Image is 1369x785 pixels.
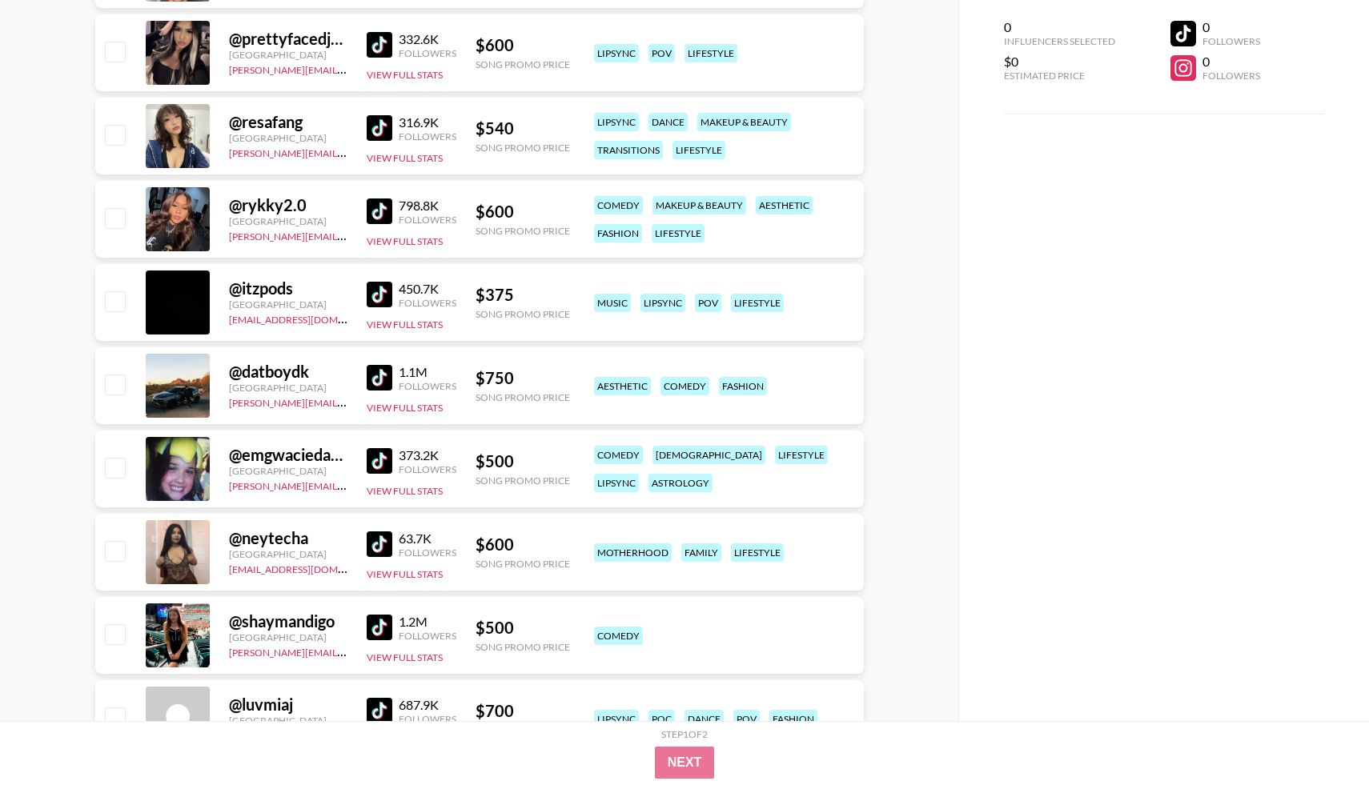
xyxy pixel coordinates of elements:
[594,710,639,728] div: lipsync
[476,118,570,138] div: $ 540
[661,728,708,740] div: Step 1 of 2
[652,446,765,464] div: [DEMOGRAPHIC_DATA]
[1202,54,1260,70] div: 0
[367,651,443,663] button: View Full Stats
[399,198,456,214] div: 798.8K
[229,144,466,159] a: [PERSON_NAME][EMAIL_ADDRESS][DOMAIN_NAME]
[229,195,347,215] div: @ rykky2.0
[660,377,709,395] div: comedy
[399,630,456,642] div: Followers
[1004,54,1115,70] div: $0
[594,627,643,645] div: comedy
[399,130,456,142] div: Followers
[476,535,570,555] div: $ 600
[399,614,456,630] div: 1.2M
[476,368,570,388] div: $ 750
[476,35,570,55] div: $ 600
[367,531,392,557] img: TikTok
[399,31,456,47] div: 332.6K
[476,391,570,403] div: Song Promo Price
[229,631,347,643] div: [GEOGRAPHIC_DATA]
[594,196,643,214] div: comedy
[652,224,705,242] div: lifestyle
[229,61,466,76] a: [PERSON_NAME][EMAIL_ADDRESS][DOMAIN_NAME]
[367,32,392,58] img: TikTok
[229,695,347,715] div: @ luvmiaj
[229,362,347,382] div: @ datboydk
[594,44,639,62] div: lipsync
[229,528,347,548] div: @ neytecha
[476,58,570,70] div: Song Promo Price
[648,113,688,131] div: dance
[594,543,672,562] div: motherhood
[655,747,715,779] button: Next
[476,285,570,305] div: $ 375
[681,543,721,562] div: family
[684,44,737,62] div: lifestyle
[229,215,347,227] div: [GEOGRAPHIC_DATA]
[229,394,466,409] a: [PERSON_NAME][EMAIL_ADDRESS][DOMAIN_NAME]
[367,69,443,81] button: View Full Stats
[229,445,347,465] div: @ emgwaciedawgie
[229,465,347,477] div: [GEOGRAPHIC_DATA]
[399,297,456,309] div: Followers
[594,377,651,395] div: aesthetic
[594,474,639,492] div: lipsync
[399,47,456,59] div: Followers
[229,112,347,132] div: @ resafang
[476,618,570,638] div: $ 500
[1004,35,1115,47] div: Influencers Selected
[229,560,390,575] a: [EMAIL_ADDRESS][DOMAIN_NAME]
[476,451,570,471] div: $ 500
[229,227,466,242] a: [PERSON_NAME][EMAIL_ADDRESS][DOMAIN_NAME]
[476,202,570,222] div: $ 600
[399,214,456,226] div: Followers
[476,701,570,721] div: $ 700
[648,474,713,492] div: astrology
[229,310,390,326] a: [EMAIL_ADDRESS][DOMAIN_NAME]
[672,141,725,159] div: lifestyle
[1004,19,1115,35] div: 0
[229,29,347,49] div: @ prettyfacedjamie
[367,365,392,390] img: TikTok
[476,558,570,570] div: Song Promo Price
[684,710,724,728] div: dance
[399,697,456,713] div: 687.9K
[775,446,828,464] div: lifestyle
[229,548,347,560] div: [GEOGRAPHIC_DATA]
[399,380,456,392] div: Followers
[648,710,675,728] div: poc
[367,282,392,307] img: TikTok
[1202,70,1260,82] div: Followers
[640,294,685,312] div: lipsync
[367,318,443,330] button: View Full Stats
[367,485,443,497] button: View Full Stats
[229,278,347,298] div: @ itzpods
[399,364,456,380] div: 1.1M
[476,475,570,487] div: Song Promo Price
[652,196,746,214] div: makeup & beauty
[399,531,456,547] div: 63.7K
[594,294,631,312] div: music
[367,615,392,640] img: TikTok
[697,113,791,131] div: makeup & beauty
[399,713,456,725] div: Followers
[229,643,466,659] a: [PERSON_NAME][EMAIL_ADDRESS][DOMAIN_NAME]
[1202,35,1260,47] div: Followers
[367,568,443,580] button: View Full Stats
[756,196,813,214] div: aesthetic
[229,477,466,492] a: [PERSON_NAME][EMAIL_ADDRESS][DOMAIN_NAME]
[476,142,570,154] div: Song Promo Price
[229,715,347,727] div: [GEOGRAPHIC_DATA]
[367,235,443,247] button: View Full Stats
[399,281,456,297] div: 450.7K
[367,198,392,224] img: TikTok
[399,447,456,463] div: 373.2K
[731,543,784,562] div: lifestyle
[1004,70,1115,82] div: Estimated Price
[399,547,456,559] div: Followers
[648,44,675,62] div: pov
[367,698,392,723] img: TikTok
[229,132,347,144] div: [GEOGRAPHIC_DATA]
[476,225,570,237] div: Song Promo Price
